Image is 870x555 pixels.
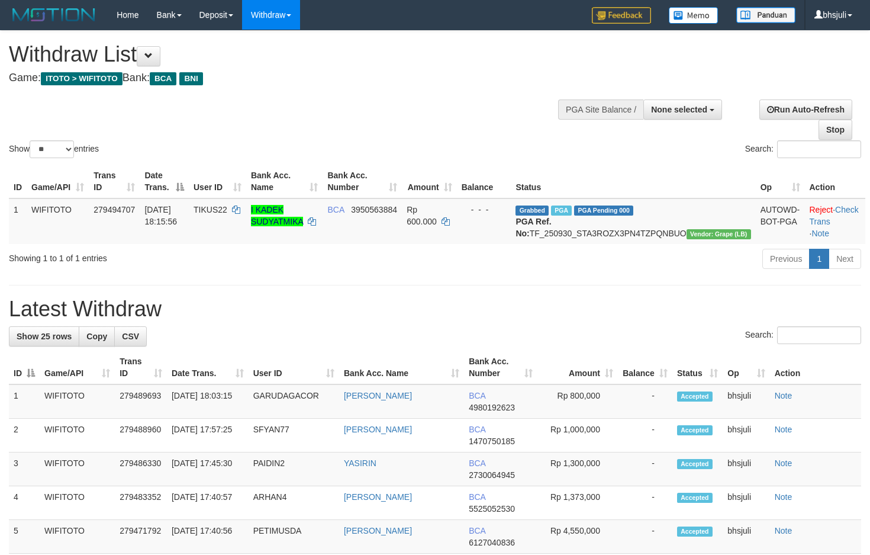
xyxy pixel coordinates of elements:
td: - [618,520,672,554]
span: Copy 3950563884 to clipboard [351,205,397,214]
span: ITOTO > WIFITOTO [41,72,123,85]
a: [PERSON_NAME] [344,391,412,400]
span: CSV [122,332,139,341]
td: Rp 800,000 [537,384,618,419]
td: [DATE] 17:57:25 [167,419,249,453]
td: - [618,486,672,520]
span: Copy 5525052530 to clipboard [469,504,515,514]
a: [PERSON_NAME] [344,425,412,434]
td: 3 [9,453,40,486]
span: None selected [651,105,707,114]
a: 1 [809,249,829,269]
td: - [618,384,672,419]
a: Previous [762,249,810,269]
th: Balance: activate to sort column ascending [618,351,672,384]
div: PGA Site Balance / [558,100,643,120]
button: None selected [643,100,722,120]
td: PAIDIN2 [249,453,339,486]
span: TIKUS22 [194,205,227,214]
input: Search: [777,140,861,158]
td: WIFITOTO [40,520,115,554]
a: Check Trans [810,205,859,226]
th: Bank Acc. Number: activate to sort column ascending [464,351,537,384]
td: 279471792 [115,520,167,554]
th: ID [9,165,27,198]
a: [PERSON_NAME] [344,526,412,535]
span: PGA Pending [574,206,633,216]
td: bhsjuli [723,453,769,486]
img: panduan.png [736,7,795,23]
td: PETIMUSDA [249,520,339,554]
th: Game/API: activate to sort column ascending [27,165,89,198]
td: - [618,453,672,486]
th: Trans ID: activate to sort column ascending [115,351,167,384]
a: Next [829,249,861,269]
td: Rp 1,300,000 [537,453,618,486]
td: TF_250930_STA3ROZX3PN4TZPQNBUO [511,198,755,244]
td: 5 [9,520,40,554]
span: BNI [179,72,202,85]
a: [PERSON_NAME] [344,492,412,502]
a: Stop [819,120,852,140]
th: Trans ID: activate to sort column ascending [89,165,140,198]
td: bhsjuli [723,520,769,554]
select: Showentries [30,140,74,158]
span: BCA [469,526,485,535]
th: Date Trans.: activate to sort column ascending [167,351,249,384]
td: 279488960 [115,419,167,453]
th: Op: activate to sort column ascending [756,165,805,198]
span: BCA [150,72,176,85]
td: ARHAN4 [249,486,339,520]
th: Bank Acc. Name: activate to sort column ascending [339,351,464,384]
td: [DATE] 17:40:57 [167,486,249,520]
td: WIFITOTO [27,198,89,244]
span: Accepted [677,392,713,402]
span: [DATE] 18:15:56 [144,205,177,226]
td: bhsjuli [723,486,769,520]
td: 2 [9,419,40,453]
td: GARUDAGACOR [249,384,339,419]
span: Rp 600.000 [407,205,437,226]
h1: Withdraw List [9,43,568,66]
span: Accepted [677,493,713,503]
div: Showing 1 to 1 of 1 entries [9,248,354,264]
th: Action [770,351,861,384]
td: · · [805,198,866,244]
a: YASIRIN [344,458,376,468]
div: - - - [462,204,507,216]
a: Note [775,458,792,468]
td: AUTOWD-BOT-PGA [756,198,805,244]
th: Amount: activate to sort column ascending [537,351,618,384]
td: 1 [9,384,40,419]
span: Accepted [677,425,713,435]
td: 279483352 [115,486,167,520]
a: Run Auto-Refresh [759,100,852,120]
th: Bank Acc. Number: activate to sort column ascending [323,165,402,198]
th: Status: activate to sort column ascending [672,351,723,384]
td: 279489693 [115,384,167,419]
th: Game/API: activate to sort column ascending [40,351,115,384]
td: WIFITOTO [40,486,115,520]
span: 279494707 [94,205,135,214]
label: Search: [745,140,861,158]
img: Feedback.jpg [592,7,651,24]
label: Search: [745,326,861,344]
th: User ID: activate to sort column ascending [189,165,246,198]
td: SFYAN77 [249,419,339,453]
span: BCA [469,425,485,434]
a: Show 25 rows [9,326,79,347]
th: Op: activate to sort column ascending [723,351,769,384]
span: BCA [469,391,485,400]
th: Date Trans.: activate to sort column descending [140,165,189,198]
span: BCA [469,492,485,502]
input: Search: [777,326,861,344]
th: Bank Acc. Name: activate to sort column ascending [246,165,323,198]
td: bhsjuli [723,384,769,419]
span: Copy 1470750185 to clipboard [469,437,515,446]
span: Vendor URL: https://dashboard.q2checkout.com/secure [687,229,751,239]
a: Note [775,492,792,502]
td: WIFITOTO [40,419,115,453]
a: Note [775,391,792,400]
td: 279486330 [115,453,167,486]
td: - [618,419,672,453]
